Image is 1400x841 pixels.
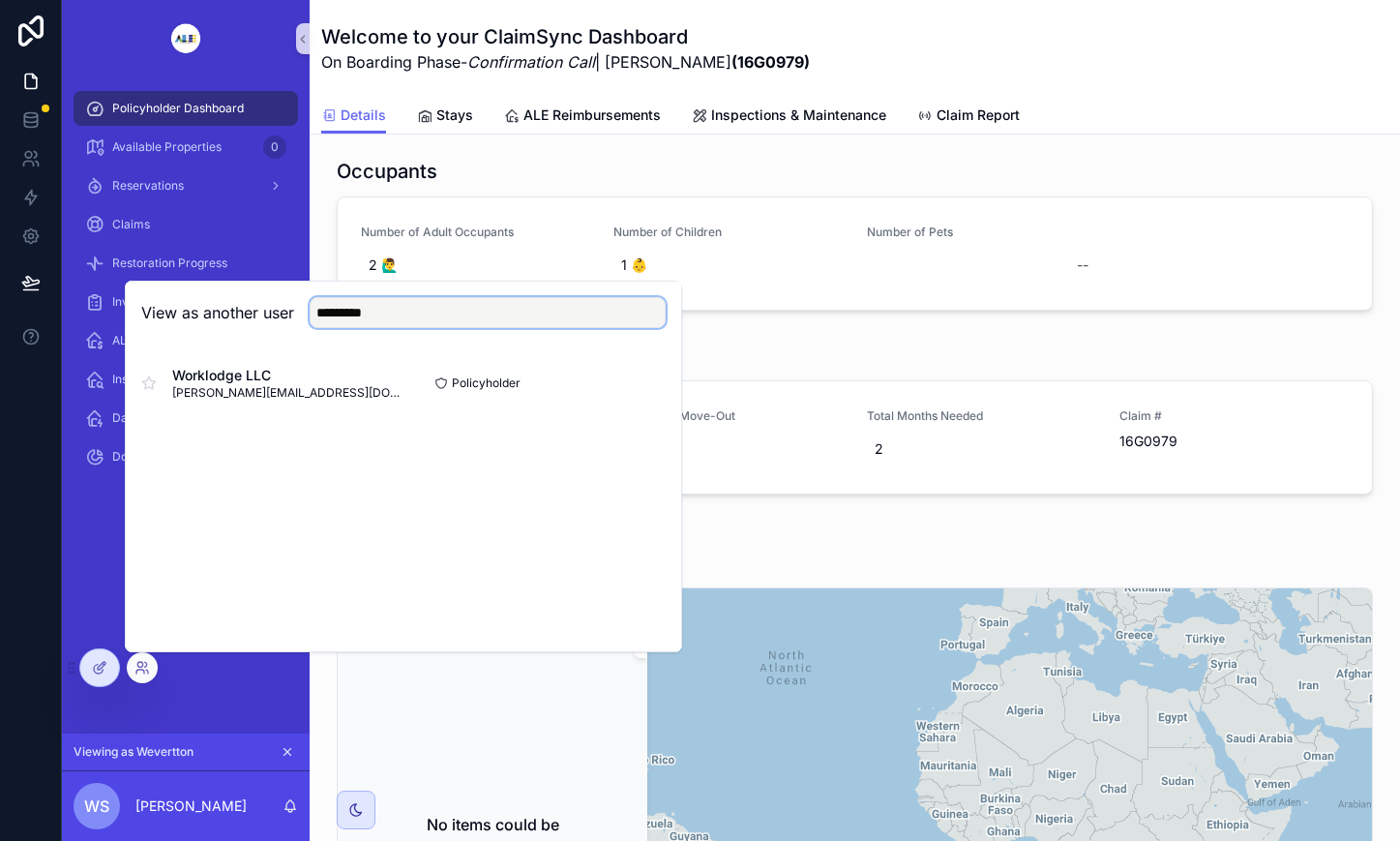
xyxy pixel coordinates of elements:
[867,225,1096,240] span: Number of Pets
[692,98,886,136] a: Inspections & Maintenance
[74,323,298,358] a: ALE Reimbursements
[112,410,212,426] span: Damages to Stays
[504,98,661,136] a: ALE Reimbursements
[112,101,244,116] span: Policyholder Dashboard
[452,375,521,391] span: Policyholder
[1119,432,1349,451] span: 16G0979
[74,130,298,165] a: Available Properties0
[937,105,1020,125] span: Claim Report
[74,285,298,319] a: Invoices
[436,105,473,125] span: Stays
[135,796,247,816] p: [PERSON_NAME]
[321,98,386,135] a: Details
[74,168,298,203] a: Reservations
[112,333,229,348] span: ALE Reimbursements
[731,52,810,72] strong: (16G0979)
[613,408,843,424] span: Anticipated Move-Out
[74,362,298,397] a: Inspections & Maintenance
[1077,255,1088,275] div: --
[141,301,294,324] h2: View as another user
[84,795,109,818] span: WS
[74,246,298,281] a: Restoration Progress
[613,225,843,240] span: Number of Children
[74,207,298,242] a: Claims
[172,385,403,401] span: [PERSON_NAME][EMAIL_ADDRESS][DOMAIN_NAME]
[867,408,1096,424] span: Total Months Needed
[112,217,150,232] span: Claims
[369,255,582,275] span: 2 🙋‍♂️
[341,105,386,125] span: Details
[112,294,158,310] span: Invoices
[917,98,1020,136] a: Claim Report
[875,439,1088,459] span: 2
[467,52,595,72] em: Confirmation Call
[321,23,810,50] h1: Welcome to your ClaimSync Dashboard
[74,439,298,474] a: Documents
[112,139,222,155] span: Available Properties
[156,23,216,54] img: App logo
[621,255,835,275] span: 1 👶
[172,366,403,385] span: Worklodge LLC
[711,105,886,125] span: Inspections & Maintenance
[62,77,310,499] div: scrollable content
[263,135,286,159] div: 0
[74,401,298,436] a: Damages to Stays
[361,225,590,240] span: Number of Adult Occupants
[112,178,184,194] span: Reservations
[112,372,259,387] span: Inspections & Maintenance
[112,449,175,465] span: Documents
[523,105,661,125] span: ALE Reimbursements
[74,91,298,126] a: Policyholder Dashboard
[337,158,437,185] h1: Occupants
[1119,408,1349,424] span: Claim #
[74,744,194,760] span: Viewing as Wevertton
[417,98,473,136] a: Stays
[321,50,810,74] span: On Boarding Phase- | [PERSON_NAME]
[112,255,227,271] span: Restoration Progress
